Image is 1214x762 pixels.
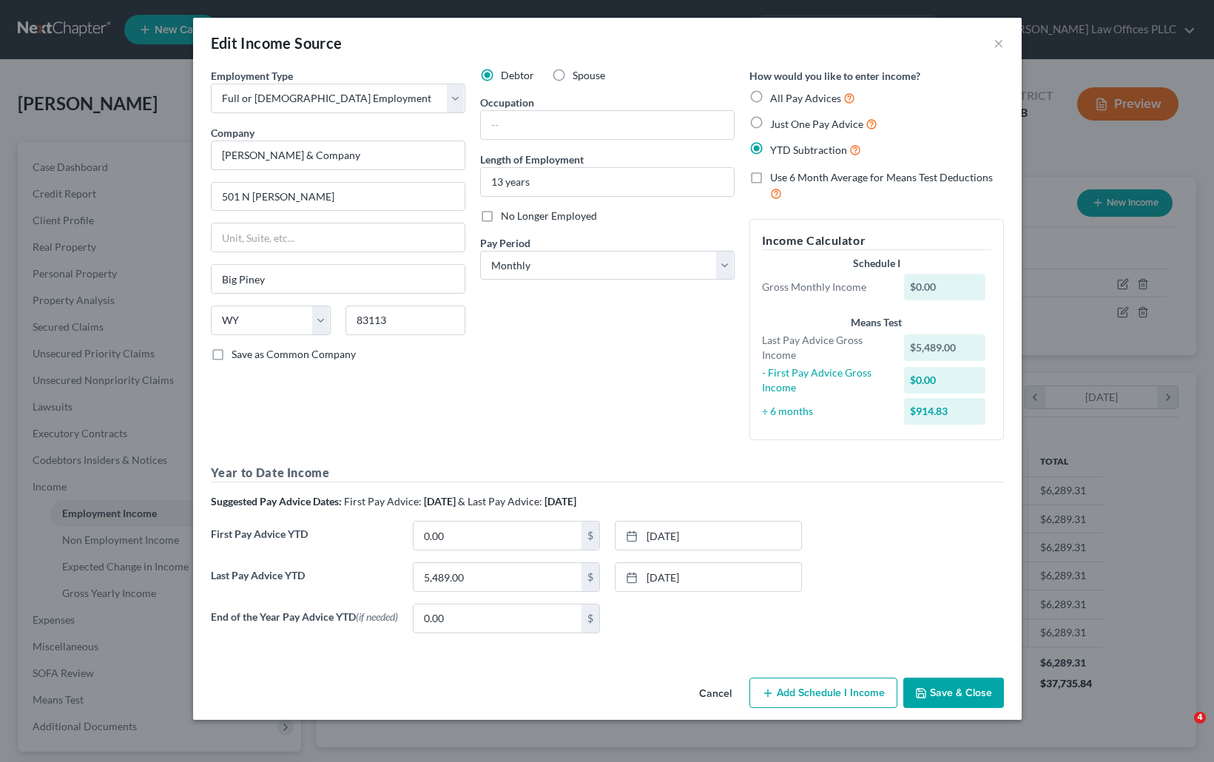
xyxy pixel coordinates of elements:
div: Gross Monthly Income [755,280,897,294]
span: All Pay Advices [770,92,841,104]
h5: Income Calculator [762,232,991,250]
label: First Pay Advice YTD [203,521,405,562]
span: YTD Subtraction [770,144,847,156]
span: (if needed) [356,610,398,623]
span: First Pay Advice: [344,495,422,508]
div: $ [581,563,599,591]
button: Add Schedule I Income [749,678,897,709]
span: 4 [1194,712,1206,724]
input: Enter city... [212,265,465,293]
div: Schedule I [762,256,991,271]
input: Enter address... [212,183,465,211]
span: Spouse [573,69,605,81]
input: 0.00 [414,604,581,633]
div: $0.00 [904,367,985,394]
span: Pay Period [480,237,530,249]
div: Means Test [762,315,991,330]
div: $914.83 [904,398,985,425]
button: × [994,34,1004,52]
strong: Suggested Pay Advice Dates: [211,495,342,508]
div: Last Pay Advice Gross Income [755,333,897,363]
a: [DATE] [616,522,801,550]
input: 0.00 [414,563,581,591]
span: Just One Pay Advice [770,118,863,130]
div: $ [581,522,599,550]
h5: Year to Date Income [211,464,1004,482]
input: 0.00 [414,522,581,550]
label: Last Pay Advice YTD [203,562,405,604]
label: End of the Year Pay Advice YTD [203,604,405,645]
span: Use 6 Month Average for Means Test Deductions [770,171,993,183]
div: $0.00 [904,274,985,300]
span: Debtor [501,69,534,81]
button: Cancel [687,679,743,709]
div: $5,489.00 [904,334,985,361]
label: Length of Employment [480,152,584,167]
span: Save as Common Company [232,348,356,360]
a: [DATE] [616,563,801,591]
span: No Longer Employed [501,209,597,222]
strong: [DATE] [424,495,456,508]
strong: [DATE] [544,495,576,508]
label: Occupation [480,95,534,110]
input: ex: 2 years [481,168,734,196]
input: Search company by name... [211,141,465,170]
button: Save & Close [903,678,1004,709]
span: Company [211,127,254,139]
div: Edit Income Source [211,33,343,53]
iframe: Intercom live chat [1164,712,1199,747]
input: Unit, Suite, etc... [212,223,465,252]
input: Enter zip... [345,306,465,335]
span: Employment Type [211,70,293,82]
div: - First Pay Advice Gross Income [755,365,897,395]
input: -- [481,111,734,139]
div: ÷ 6 months [755,404,897,419]
div: $ [581,604,599,633]
span: & Last Pay Advice: [458,495,542,508]
label: How would you like to enter income? [749,68,920,84]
